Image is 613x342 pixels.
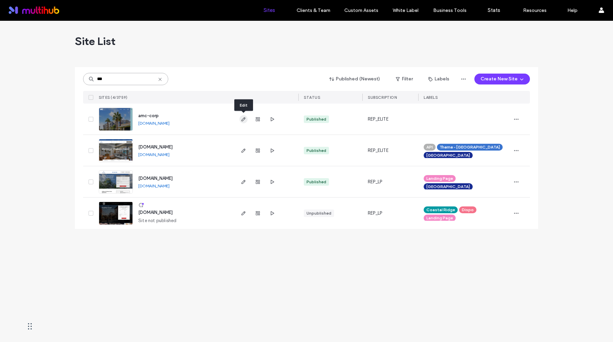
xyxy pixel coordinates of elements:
a: [DOMAIN_NAME] [138,144,173,150]
span: SITES (4/3759) [99,95,127,100]
button: Create New Site [474,74,530,84]
div: Published [306,147,326,154]
span: REP_ELITE [368,116,389,123]
label: Help [567,7,578,13]
a: [DOMAIN_NAME] [138,176,173,181]
label: White Label [393,7,419,13]
span: Site not published [138,217,177,224]
span: Coastal Ridge [426,207,455,213]
span: Landing Page [426,215,453,221]
a: [DOMAIN_NAME] [138,121,170,126]
span: Theme - [GEOGRAPHIC_DATA] [440,144,500,150]
div: Edit [234,99,253,111]
span: Landing Page [426,175,453,182]
label: Clients & Team [297,7,330,13]
div: Drag [28,316,32,337]
div: Published [306,116,326,122]
label: Custom Assets [344,7,378,13]
a: [DOMAIN_NAME] [138,210,173,215]
label: Stats [488,7,500,13]
span: Dispo [462,207,474,213]
span: Site List [75,34,115,48]
span: SUBSCRIPTION [368,95,397,100]
label: Business Tools [433,7,467,13]
span: Help [16,5,30,11]
span: [GEOGRAPHIC_DATA] [426,152,470,158]
label: Resources [523,7,547,13]
div: Unpublished [306,210,331,216]
a: amc-corp [138,113,159,118]
span: API [426,144,433,150]
span: STATUS [304,95,320,100]
button: Labels [422,74,455,84]
span: LABELS [424,95,438,100]
a: [DOMAIN_NAME] [138,183,170,188]
span: [GEOGRAPHIC_DATA] [426,184,470,190]
span: REP_LP [368,178,382,185]
span: REP_ELITE [368,147,389,154]
button: Filter [389,74,420,84]
div: Published [306,179,326,185]
label: Sites [264,7,275,13]
span: REP_LP [368,210,382,217]
a: [DOMAIN_NAME] [138,152,170,157]
button: Published (Newest) [324,74,386,84]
